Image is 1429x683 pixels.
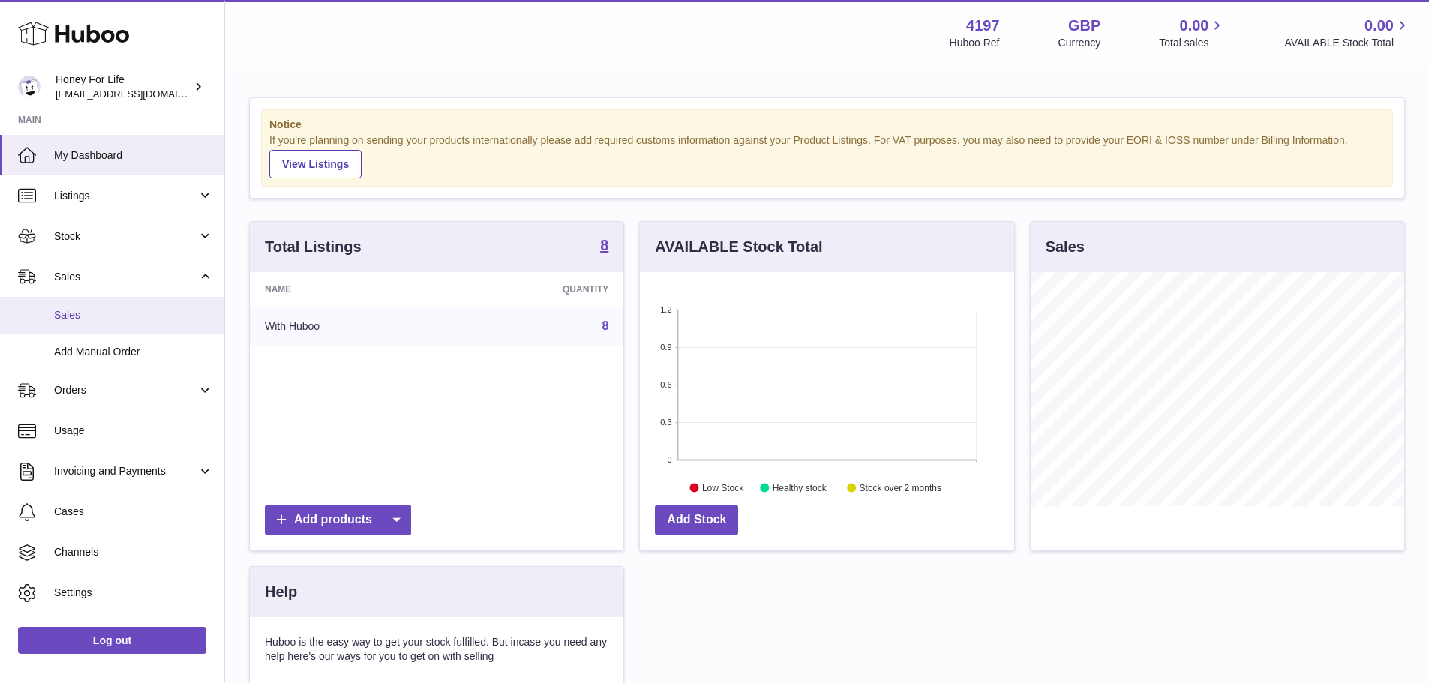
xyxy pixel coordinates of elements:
[966,16,1000,36] strong: 4197
[269,150,362,178] a: View Listings
[54,229,197,244] span: Stock
[1284,16,1411,50] a: 0.00 AVAILABLE Stock Total
[661,305,672,314] text: 1.2
[1159,16,1226,50] a: 0.00 Total sales
[54,545,213,559] span: Channels
[54,383,197,397] span: Orders
[661,380,672,389] text: 0.6
[655,505,738,535] a: Add Stock
[265,237,362,257] h3: Total Listings
[54,270,197,284] span: Sales
[1159,36,1226,50] span: Total sales
[1046,237,1085,257] h3: Sales
[269,118,1385,132] strong: Notice
[54,464,197,478] span: Invoicing and Payments
[600,238,608,253] strong: 8
[1068,16,1100,36] strong: GBP
[1058,36,1101,50] div: Currency
[661,343,672,352] text: 0.9
[250,272,447,307] th: Name
[1284,36,1411,50] span: AVAILABLE Stock Total
[54,148,213,163] span: My Dashboard
[447,272,623,307] th: Quantity
[661,418,672,427] text: 0.3
[773,482,827,493] text: Healthy stock
[54,189,197,203] span: Listings
[54,586,213,600] span: Settings
[668,455,672,464] text: 0
[950,36,1000,50] div: Huboo Ref
[54,424,213,438] span: Usage
[250,307,447,346] td: With Huboo
[54,308,213,322] span: Sales
[702,482,744,493] text: Low Stock
[54,505,213,519] span: Cases
[860,482,941,493] text: Stock over 2 months
[600,238,608,256] a: 8
[269,133,1385,178] div: If you're planning on sending your products internationally please add required customs informati...
[655,237,822,257] h3: AVAILABLE Stock Total
[18,76,41,98] img: internalAdmin-4197@internal.huboo.com
[18,627,206,654] a: Log out
[265,635,608,664] p: Huboo is the easy way to get your stock fulfilled. But incase you need any help here's our ways f...
[265,505,411,535] a: Add products
[1180,16,1209,36] span: 0.00
[56,88,221,100] span: [EMAIL_ADDRESS][DOMAIN_NAME]
[56,73,191,101] div: Honey For Life
[1364,16,1394,36] span: 0.00
[54,345,213,359] span: Add Manual Order
[602,319,608,332] a: 8
[265,582,297,602] h3: Help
